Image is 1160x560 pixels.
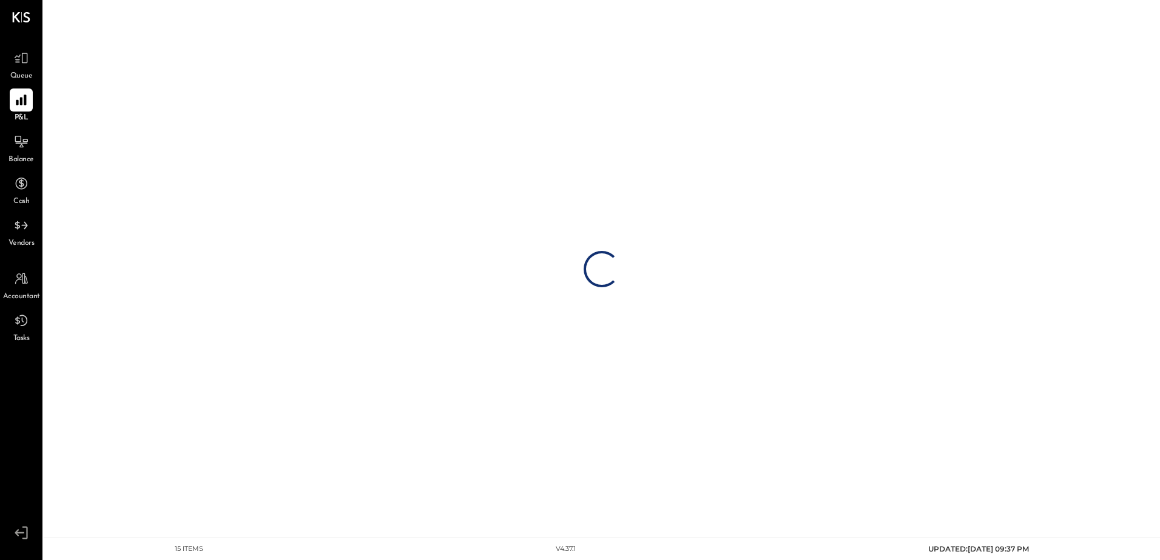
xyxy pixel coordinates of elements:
[10,71,33,82] span: Queue
[556,544,576,554] div: v 4.37.1
[1,130,42,165] a: Balance
[3,292,40,302] span: Accountant
[1,267,42,302] a: Accountant
[15,113,29,124] span: P&L
[8,155,34,165] span: Balance
[1,88,42,124] a: P&L
[13,333,30,344] span: Tasks
[1,47,42,82] a: Queue
[8,238,35,249] span: Vendors
[175,544,203,554] div: 15 items
[1,172,42,207] a: Cash
[928,544,1029,553] span: UPDATED: [DATE] 09:37 PM
[1,214,42,249] a: Vendors
[13,196,29,207] span: Cash
[1,309,42,344] a: Tasks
